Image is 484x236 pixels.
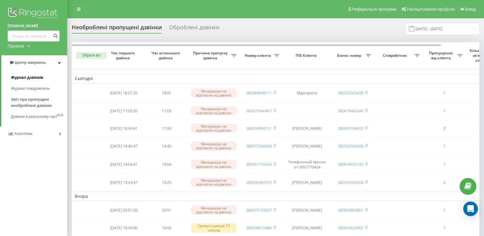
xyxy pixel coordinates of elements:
[246,108,272,114] a: 380675040407
[352,7,397,12] span: Реферальна програма
[191,89,237,98] div: Менеджери не відповіли на дзвінок
[145,137,188,154] td: 14:45
[11,83,67,94] a: Журнал повідомлень
[191,124,237,133] div: Менеджери не відповіли на дзвінок
[246,125,272,131] a: 380639894151
[145,103,188,119] td: 17:03
[282,120,331,136] td: [PERSON_NAME]
[246,162,272,167] a: 380957770424
[426,51,457,60] span: Пропущених від клієнта
[145,120,188,136] td: 17:00
[8,31,60,42] input: Пошук за номером
[107,51,140,60] span: Час першого дзвінка
[14,131,32,136] span: Аналiтика
[8,6,60,21] img: Ringostat logo
[423,103,466,119] td: 1
[145,202,188,218] td: 20:51
[1,55,67,70] a: Центр звернень
[15,60,46,65] span: Центр звернень
[423,85,466,102] td: 1
[423,202,466,218] td: 1
[102,202,145,218] td: [DATE] 20:51:26
[282,137,331,154] td: [PERSON_NAME]
[191,178,237,187] div: Менеджери не відповіли на дзвінок
[102,156,145,173] td: [DATE] 14:04:41
[338,162,363,167] a: 380676533183
[465,7,476,12] span: Вихід
[338,125,363,131] a: 380503184932
[338,207,363,213] a: 380956803861
[76,52,107,59] button: Обрати всі
[407,7,455,12] span: Налаштування профілю
[463,202,478,216] div: Open Intercom Messenger
[11,85,50,92] span: Журнал повідомлень
[11,72,67,83] a: Журнал дзвінків
[102,85,145,102] td: [DATE] 18:01:25
[191,205,237,215] div: Менеджери не відповіли на дзвінок
[282,156,331,173] td: Телефонный звонок от 0957770424
[11,96,64,109] span: Звіт про пропущені необроблені дзвінки
[8,23,60,29] a: [DOMAIN_NAME]
[145,85,188,102] td: 18:01
[282,85,331,102] td: Маргарита
[423,137,466,154] td: 1
[102,120,145,136] td: [DATE] 16:59:41
[423,174,466,191] td: 2
[11,114,57,120] span: Дзвінки в реальному часі
[243,53,274,58] span: Номер клієнта
[169,24,219,34] div: Оброблені дзвінки
[8,43,24,49] div: Проекти
[11,74,43,81] span: Журнал дзвінків
[377,53,414,58] span: Співробітник
[11,94,67,111] a: Звіт про пропущені необроблені дзвінки
[191,51,231,60] span: Причина пропуску дзвінка
[282,174,331,191] td: [PERSON_NAME]
[145,174,188,191] td: 13:25
[246,207,272,213] a: 380973193937
[246,180,272,185] a: 380505682975
[288,53,326,58] span: ПІБ Клієнта
[150,51,183,60] span: Час останнього дзвінка
[338,180,363,185] a: 380502003428
[191,223,237,232] div: Скинуто раніше 10 секунд
[338,225,363,231] a: 380503626962
[423,156,466,173] td: 1
[338,143,363,149] a: 380502003428
[191,106,237,115] div: Менеджери не відповіли на дзвінок
[191,141,237,151] div: Менеджери не відповіли на дзвінок
[246,90,272,96] a: 380984949111
[423,120,466,136] td: 2
[334,53,366,58] span: Бізнес номер
[145,156,188,173] td: 14:04
[246,143,272,149] a: 380972365946
[102,174,145,191] td: [DATE] 13:24:47
[338,90,363,96] a: 380502003428
[338,108,363,114] a: 380676466340
[191,160,237,169] div: Менеджери не відповіли на дзвінок
[102,103,145,119] td: [DATE] 17:03:35
[102,137,145,154] td: [DATE] 14:45:47
[282,202,331,218] td: [PERSON_NAME]
[246,225,272,231] a: 380638615489
[72,24,162,34] div: Необроблені пропущені дзвінки
[11,111,67,122] a: Дзвінки в реальному часіNEW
